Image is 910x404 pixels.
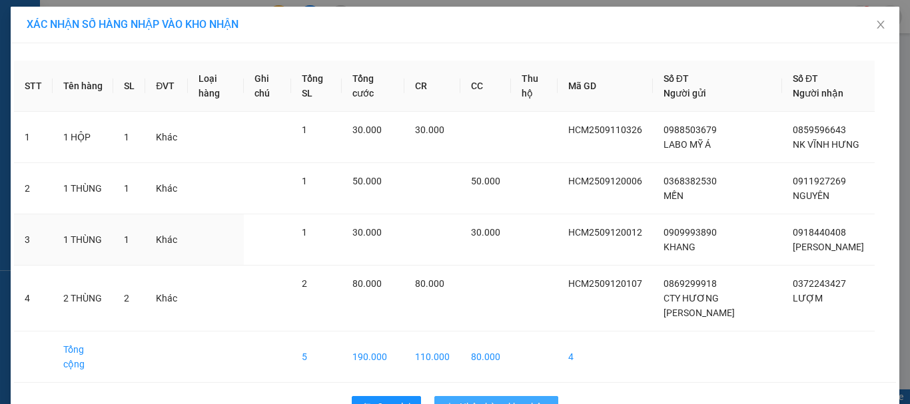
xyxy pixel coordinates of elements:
span: 0869299918 [664,278,717,289]
span: Số ĐT [664,73,689,84]
span: 0988503679 [664,124,717,135]
span: [PERSON_NAME] [793,242,864,252]
span: close [875,19,886,30]
td: Khác [145,112,188,163]
span: 2 [302,278,307,289]
span: 1 [124,234,129,245]
span: 80.000 [415,278,444,289]
span: 0911927269 [793,176,846,186]
span: HCM2509120107 [568,278,642,289]
span: 0859596643 [793,124,846,135]
span: 0372243427 [793,278,846,289]
span: 1 [302,124,307,135]
span: 1 [302,227,307,238]
span: 30.000 [352,227,382,238]
th: ĐVT [145,61,188,112]
td: 4 [14,266,53,331]
span: 80.000 [352,278,382,289]
span: CTY HƯƠNG [PERSON_NAME] [664,293,735,318]
td: Tổng cộng [53,331,113,383]
span: XÁC NHẬN SỐ HÀNG NHẬP VÀO KHO NHẬN [27,18,238,31]
td: 1 THÙNG [53,163,113,214]
th: STT [14,61,53,112]
span: LƯỢM [793,293,823,303]
th: Tên hàng [53,61,113,112]
th: SL [113,61,145,112]
span: 30.000 [415,124,444,135]
span: KHANG [664,242,695,252]
span: HCM2509110326 [568,124,642,135]
th: Tổng cước [342,61,404,112]
td: 3 [14,214,53,266]
span: 50.000 [352,176,382,186]
span: 1 [302,176,307,186]
span: NK VĨNH HƯNG [793,139,859,150]
th: Mã GD [558,61,653,112]
th: CC [460,61,511,112]
span: 50.000 [471,176,500,186]
button: Close [862,7,899,44]
span: NGUYÊN [793,190,829,201]
td: 1 [14,112,53,163]
td: 5 [291,331,342,383]
td: 80.000 [460,331,511,383]
span: 0918440408 [793,227,846,238]
span: HCM2509120012 [568,227,642,238]
span: 30.000 [352,124,382,135]
td: Khác [145,163,188,214]
span: Người gửi [664,88,706,99]
td: 2 [14,163,53,214]
td: 190.000 [342,331,404,383]
td: 110.000 [404,331,460,383]
span: HCM2509120006 [568,176,642,186]
th: Tổng SL [291,61,342,112]
td: Khác [145,214,188,266]
td: 2 THÙNG [53,266,113,331]
th: Thu hộ [511,61,558,112]
td: 1 HỘP [53,112,113,163]
span: Người nhận [793,88,843,99]
span: Số ĐT [793,73,818,84]
span: 2 [124,293,129,303]
th: Loại hàng [188,61,244,112]
th: CR [404,61,460,112]
td: 1 THÙNG [53,214,113,266]
th: Ghi chú [244,61,291,112]
span: 1 [124,132,129,142]
span: MẾN [664,190,683,201]
td: Khác [145,266,188,331]
span: LABO MỸ Á [664,139,711,150]
span: 0368382530 [664,176,717,186]
td: 4 [558,331,653,383]
span: 0909993890 [664,227,717,238]
span: 1 [124,183,129,194]
span: 30.000 [471,227,500,238]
